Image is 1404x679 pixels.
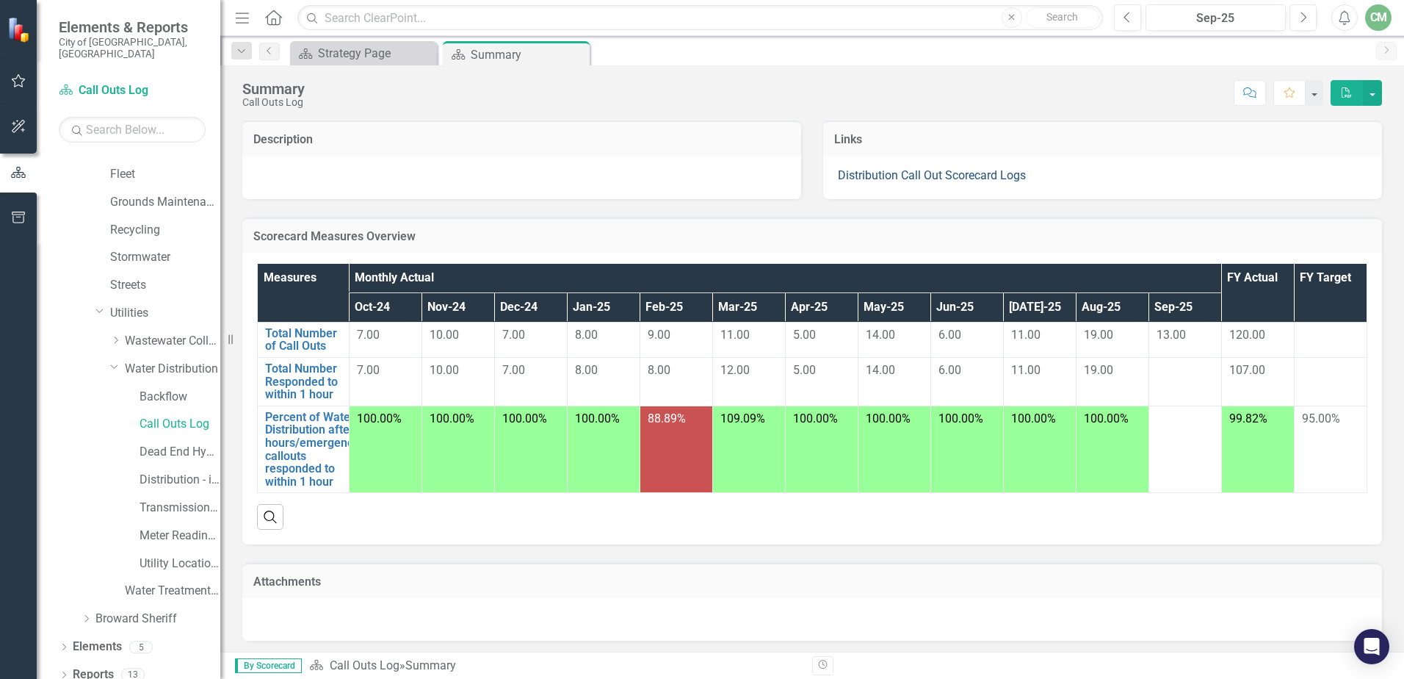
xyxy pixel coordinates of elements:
span: 10.00 [430,328,459,342]
span: 107.00 [1229,363,1265,377]
span: 11.00 [1011,328,1041,342]
span: 100.00% [793,412,838,425]
h3: Description [253,133,790,146]
span: 12.00 [720,363,750,377]
span: 99.82% [1229,412,1267,425]
span: 109.09% [720,412,765,425]
div: 5 [129,641,153,653]
div: Open Intercom Messenger [1354,629,1389,664]
span: 5.00 [793,328,816,342]
td: Double-Click to Edit Right Click for Context Menu [258,358,350,406]
a: Strategy Page [294,44,433,62]
a: Elements [73,639,122,655]
div: Call Outs Log [242,97,305,108]
span: 8.00 [575,363,598,377]
span: 7.00 [502,363,525,377]
a: Water Treatment Plant [125,583,220,600]
span: 14.00 [866,363,895,377]
a: Call Outs Log [330,658,399,672]
span: 100.00% [1011,412,1056,425]
span: Search [1046,11,1078,23]
img: ClearPoint Strategy [7,17,33,43]
span: 100.00% [357,412,402,425]
span: 7.00 [357,363,380,377]
span: 100.00% [430,412,474,425]
a: Broward Sheriff [95,611,220,628]
a: Dead End Hydrant Flushing Log [140,444,220,461]
td: Double-Click to Edit Right Click for Context Menu [258,322,350,357]
span: 100.00% [502,412,547,425]
span: 100.00% [1084,412,1129,425]
span: 7.00 [502,328,525,342]
h3: Scorecard Measures Overview [253,230,1371,243]
a: Call Outs Log [140,416,220,433]
small: City of [GEOGRAPHIC_DATA], [GEOGRAPHIC_DATA] [59,36,206,60]
div: Sep-25 [1151,10,1281,27]
span: 10.00 [430,363,459,377]
a: Call Outs Log [59,82,206,99]
span: 120.00 [1229,328,1265,342]
span: 8.00 [575,328,598,342]
button: Sep-25 [1146,4,1286,31]
span: 100.00% [938,412,983,425]
span: 6.00 [938,363,961,377]
span: 11.00 [1011,363,1041,377]
span: 5.00 [793,363,816,377]
div: » [309,658,801,675]
span: 19.00 [1084,328,1113,342]
td: Double-Click to Edit Right Click for Context Menu [258,406,350,493]
div: Summary [405,658,456,672]
span: 88.89% [648,412,686,425]
button: CM [1365,4,1392,31]
span: 8.00 [648,363,670,377]
span: 100.00% [575,412,620,425]
a: Fleet [110,166,220,183]
a: Total Number of Call Outs [265,327,341,353]
div: Strategy Page [318,44,433,62]
a: Percent of Water Distribution after-hours/emergency callouts responded to within 1 hour [265,411,359,489]
input: Search ClearPoint... [297,5,1103,31]
span: 6.00 [938,328,961,342]
span: By Scorecard [235,658,302,673]
span: 14.00 [866,328,895,342]
a: Grounds Maintenance [110,194,220,211]
a: Distribution - inactive scorecard (combined with transmission in [DATE]) [140,472,220,489]
a: Water Distribution [125,361,220,378]
a: Stormwater [110,249,220,266]
a: Utility Location Requests [140,556,220,572]
div: Summary [242,81,305,97]
span: 7.00 [357,328,380,342]
a: Transmission and Distribution [140,500,220,517]
input: Search Below... [59,117,206,143]
span: 95.00% [1302,412,1340,425]
a: Meter Reading ([PERSON_NAME]) [140,528,220,545]
span: 11.00 [720,328,750,342]
span: 100.00% [866,412,911,425]
h3: Links [834,133,1371,146]
a: Wastewater Collection [125,333,220,350]
h3: Attachments [253,575,1371,589]
span: Elements & Reports [59,18,206,36]
a: Backflow [140,389,220,406]
a: Distribution Call Out Scorecard Logs [838,168,1026,182]
span: 13.00 [1157,328,1186,342]
a: Streets [110,277,220,294]
a: Total Number Responded to within 1 hour [265,362,341,401]
span: 19.00 [1084,363,1113,377]
div: Summary [471,46,586,64]
span: 9.00 [648,328,670,342]
a: Recycling [110,222,220,239]
a: Utilities [110,305,220,322]
button: Search [1026,7,1099,28]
